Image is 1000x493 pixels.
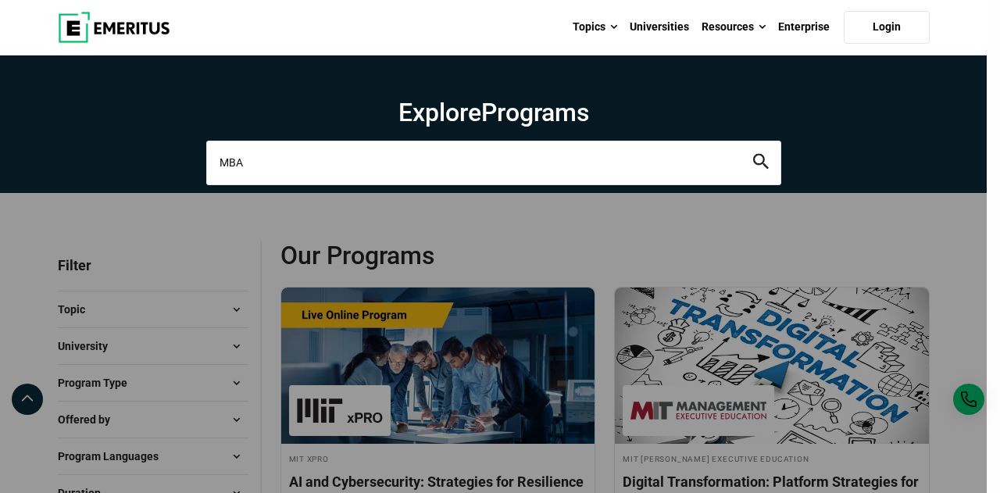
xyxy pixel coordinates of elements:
[206,141,781,184] input: search-page
[753,154,769,172] button: search
[481,98,589,127] span: Programs
[753,158,769,173] a: search
[844,11,930,44] a: Login
[206,97,781,128] h1: Explore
